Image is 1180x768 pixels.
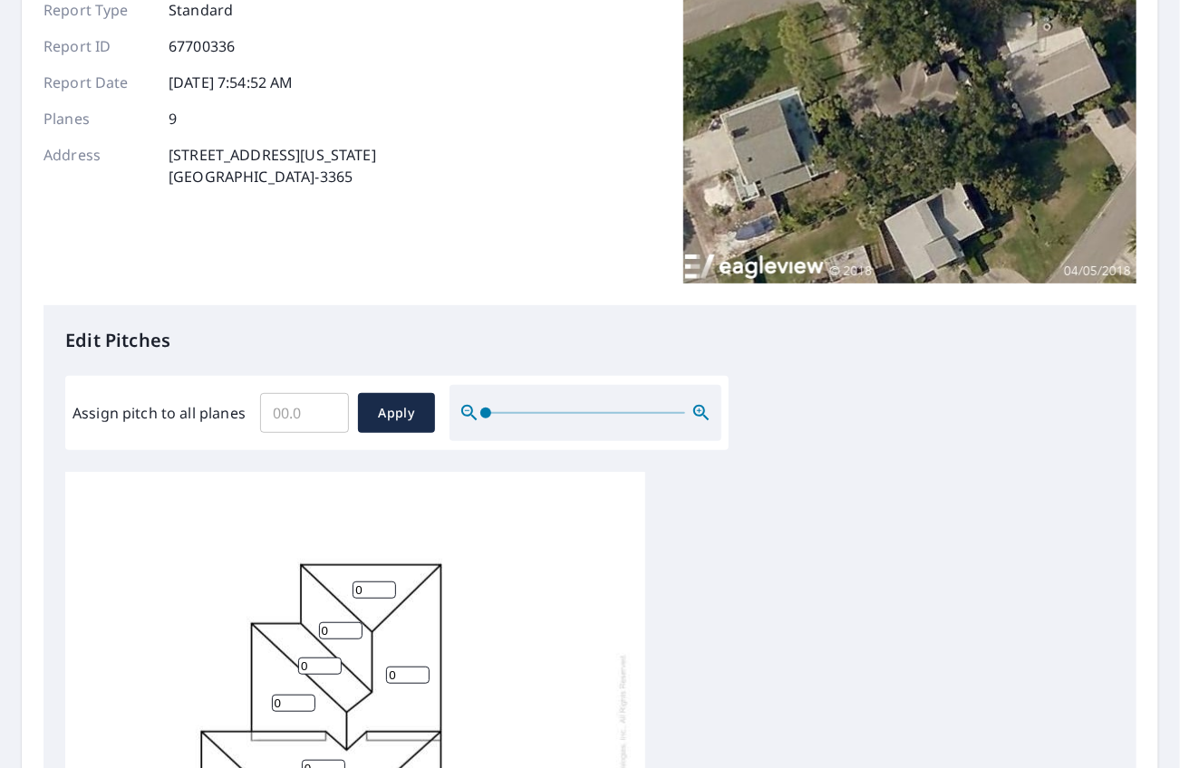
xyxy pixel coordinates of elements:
[260,388,349,438] input: 00.0
[65,327,1115,354] p: Edit Pitches
[73,402,246,424] label: Assign pitch to all planes
[169,35,235,57] p: 67700336
[169,72,294,93] p: [DATE] 7:54:52 AM
[372,402,421,425] span: Apply
[44,35,152,57] p: Report ID
[44,72,152,93] p: Report Date
[44,144,152,187] p: Address
[44,108,152,130] p: Planes
[358,393,435,433] button: Apply
[169,144,376,187] p: [STREET_ADDRESS][US_STATE] [GEOGRAPHIC_DATA]-3365
[169,108,177,130] p: 9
